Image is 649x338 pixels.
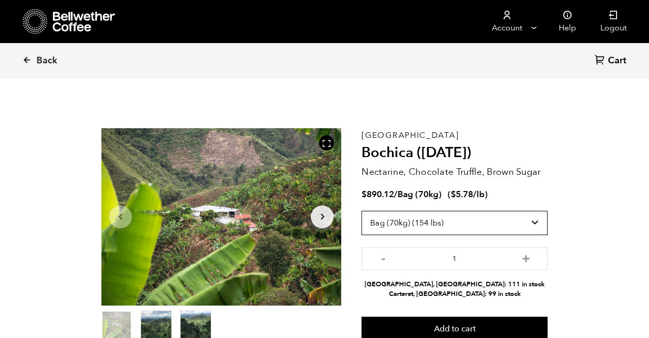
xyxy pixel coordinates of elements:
[362,189,394,200] bdi: 890.12
[377,252,389,262] button: -
[520,252,532,262] button: +
[362,189,367,200] span: $
[362,280,548,289] li: [GEOGRAPHIC_DATA], [GEOGRAPHIC_DATA]: 111 in stock
[362,165,548,179] p: Nectarine, Chocolate Truffle, Brown Sugar
[398,189,442,200] span: Bag (70kg)
[448,189,488,200] span: ( )
[362,289,548,299] li: Carteret, [GEOGRAPHIC_DATA]: 99 in stock
[595,54,629,68] a: Cart
[451,189,473,200] bdi: 5.78
[37,55,57,67] span: Back
[362,144,548,162] h2: Bochica ([DATE])
[394,189,398,200] span: /
[451,189,456,200] span: $
[473,189,485,200] span: /lb
[608,55,626,67] span: Cart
